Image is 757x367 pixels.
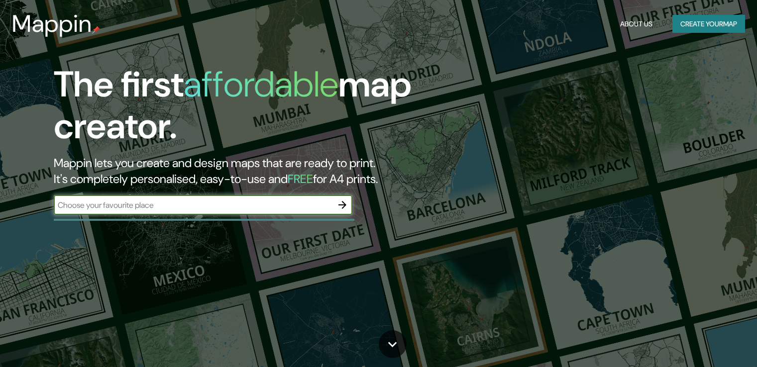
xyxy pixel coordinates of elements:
h5: FREE [288,171,313,186]
button: Create yourmap [672,15,745,33]
h1: affordable [184,61,338,107]
h3: Mappin [12,10,92,38]
h1: The first map creator. [54,64,433,155]
img: mappin-pin [92,26,100,34]
button: About Us [616,15,656,33]
h2: Mappin lets you create and design maps that are ready to print. It's completely personalised, eas... [54,155,433,187]
input: Choose your favourite place [54,199,332,211]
